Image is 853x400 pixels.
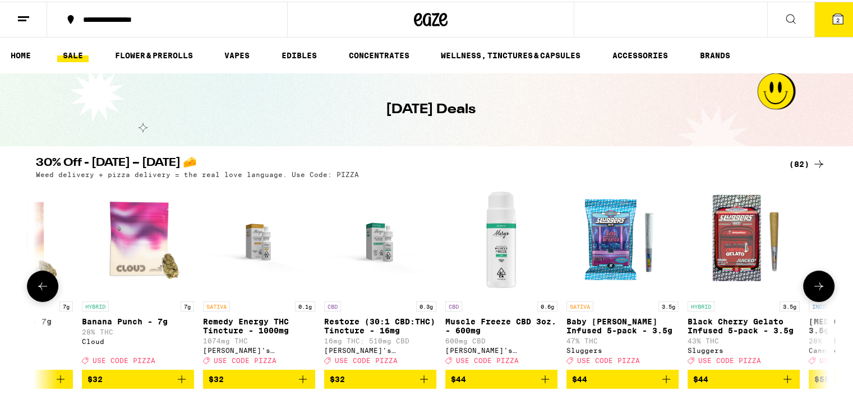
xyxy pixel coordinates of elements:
[607,47,674,61] a: ACCESSORIES
[566,336,679,343] p: 47% THC
[386,99,476,118] h1: [DATE] Deals
[203,336,315,343] p: 1074mg THC
[445,182,557,294] img: Mary's Medicinals - Muscle Freeze CBD 3oz. - 600mg
[324,182,436,368] a: Open page for Restore (30:1 CBD:THC) Tincture - 16mg from Mary's Medicinals
[577,355,640,362] span: USE CODE PIZZA
[809,300,836,310] p: INDICA
[214,355,276,362] span: USE CODE PIZZA
[93,355,155,362] span: USE CODE PIZZA
[566,368,679,387] button: Add to bag
[82,182,194,368] a: Open page for Banana Punch - 7g from Cloud
[445,368,557,387] button: Add to bag
[203,315,315,333] p: Remedy Energy THC Tincture - 1000mg
[658,300,679,310] p: 3.5g
[335,355,398,362] span: USE CODE PIZZA
[445,336,557,343] p: 600mg CBD
[537,300,557,310] p: 0.6g
[693,373,708,382] span: $44
[82,368,194,387] button: Add to bag
[566,345,679,352] div: Sluggers
[435,47,586,61] a: WELLNESS, TINCTURES & CAPSULES
[82,336,194,343] div: Cloud
[87,373,103,382] span: $32
[445,300,462,310] p: CBD
[566,300,593,310] p: SATIVA
[572,373,587,382] span: $44
[59,300,73,310] p: 7g
[445,182,557,368] a: Open page for Muscle Freeze CBD 3oz. - 600mg from Mary's Medicinals
[330,373,345,382] span: $32
[36,156,771,169] h2: 30% Off - [DATE] – [DATE] 🧀
[82,182,194,294] img: Cloud - Banana Punch - 7g
[36,169,359,176] p: Weed delivery + pizza delivery = the real love language. Use Code: PIZZA
[688,368,800,387] button: Add to bag
[295,300,315,310] p: 0.1g
[694,47,736,61] button: BRANDS
[566,182,679,294] img: Sluggers - Baby Griselda Infused 5-pack - 3.5g
[698,355,761,362] span: USE CODE PIZZA
[456,355,519,362] span: USE CODE PIZZA
[324,368,436,387] button: Add to bag
[82,300,109,310] p: HYBRID
[688,182,800,368] a: Open page for Black Cherry Gelato Infused 5-pack - 3.5g from Sluggers
[343,47,415,61] a: CONCENTRATES
[57,47,89,61] a: SALE
[203,300,230,310] p: SATIVA
[445,315,557,333] p: Muscle Freeze CBD 3oz. - 600mg
[276,47,322,61] a: EDIBLES
[203,345,315,352] div: [PERSON_NAME]'s Medicinals
[181,300,194,310] p: 7g
[688,336,800,343] p: 43% THC
[451,373,466,382] span: $44
[780,300,800,310] p: 3.5g
[82,315,194,324] p: Banana Punch - 7g
[566,315,679,333] p: Baby [PERSON_NAME] Infused 5-pack - 3.5g
[203,182,315,294] img: Mary's Medicinals - Remedy Energy THC Tincture - 1000mg
[324,345,436,352] div: [PERSON_NAME]'s Medicinals
[203,182,315,368] a: Open page for Remedy Energy THC Tincture - 1000mg from Mary's Medicinals
[814,373,829,382] span: $55
[324,300,341,310] p: CBD
[836,15,840,22] span: 2
[324,336,436,343] p: 16mg THC: 510mg CBD
[324,182,436,294] img: Mary's Medicinals - Restore (30:1 CBD:THC) Tincture - 16mg
[219,47,255,61] a: VAPES
[324,315,436,333] p: Restore (30:1 CBD:THC) Tincture - 16mg
[82,327,194,334] p: 28% THC
[688,345,800,352] div: Sluggers
[688,315,800,333] p: Black Cherry Gelato Infused 5-pack - 3.5g
[445,345,557,352] div: [PERSON_NAME]'s Medicinals
[688,300,714,310] p: HYBRID
[416,300,436,310] p: 0.3g
[789,156,826,169] a: (82)
[203,368,315,387] button: Add to bag
[209,373,224,382] span: $32
[566,182,679,368] a: Open page for Baby Griselda Infused 5-pack - 3.5g from Sluggers
[109,47,199,61] a: FLOWER & PREROLLS
[5,47,36,61] a: HOME
[688,182,800,294] img: Sluggers - Black Cherry Gelato Infused 5-pack - 3.5g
